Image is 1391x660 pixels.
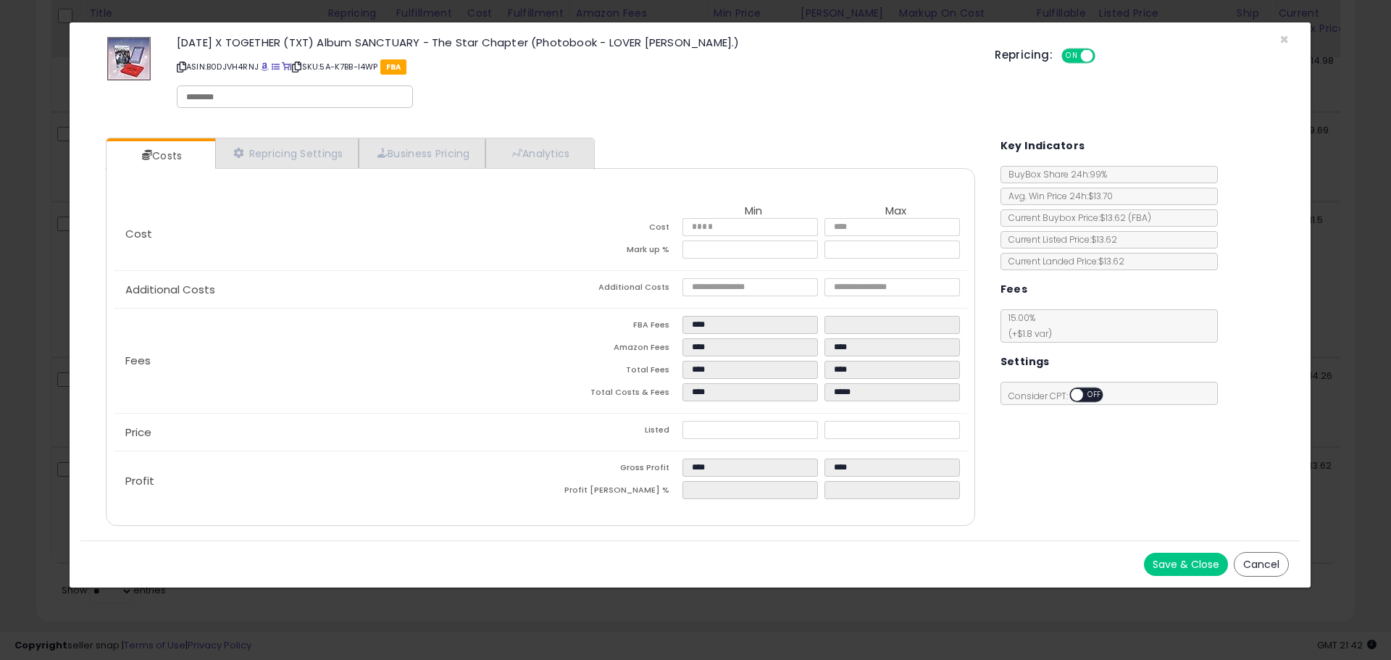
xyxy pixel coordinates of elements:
[1093,50,1116,62] span: OFF
[114,355,540,367] p: Fees
[1234,552,1289,577] button: Cancel
[540,278,682,301] td: Additional Costs
[540,421,682,443] td: Listed
[1001,190,1113,202] span: Avg. Win Price 24h: $13.70
[1001,255,1124,267] span: Current Landed Price: $13.62
[1001,390,1122,402] span: Consider CPT:
[114,284,540,296] p: Additional Costs
[1144,553,1228,576] button: Save & Close
[1001,168,1107,180] span: BuyBox Share 24h: 99%
[1001,137,1085,155] h5: Key Indicators
[1063,50,1081,62] span: ON
[540,361,682,383] td: Total Fees
[114,427,540,438] p: Price
[1001,312,1052,340] span: 15.00 %
[261,61,269,72] a: BuyBox page
[540,241,682,263] td: Mark up %
[106,141,214,170] a: Costs
[107,37,151,80] img: 41dCNNNzDpL._SL60_.jpg
[995,49,1053,61] h5: Repricing:
[540,338,682,361] td: Amazon Fees
[177,55,973,78] p: ASIN: B0DJVH4RNJ | SKU: 5A-K7BB-I4WP
[1128,212,1151,224] span: ( FBA )
[114,228,540,240] p: Cost
[682,205,824,218] th: Min
[540,459,682,481] td: Gross Profit
[114,475,540,487] p: Profit
[1001,353,1050,371] h5: Settings
[485,138,593,168] a: Analytics
[1001,327,1052,340] span: (+$1.8 var)
[177,37,973,48] h3: [DATE] X TOGETHER (TXT) Album SANCTUARY - The Star Chapter (Photobook - LOVER [PERSON_NAME].)
[1279,29,1289,50] span: ×
[282,61,290,72] a: Your listing only
[1100,212,1151,224] span: $13.62
[540,481,682,504] td: Profit [PERSON_NAME] %
[215,138,359,168] a: Repricing Settings
[272,61,280,72] a: All offer listings
[1001,212,1151,224] span: Current Buybox Price:
[1001,280,1028,298] h5: Fees
[540,383,682,406] td: Total Costs & Fees
[540,218,682,241] td: Cost
[359,138,485,168] a: Business Pricing
[824,205,966,218] th: Max
[380,59,407,75] span: FBA
[1001,233,1117,246] span: Current Listed Price: $13.62
[1083,389,1106,401] span: OFF
[540,316,682,338] td: FBA Fees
